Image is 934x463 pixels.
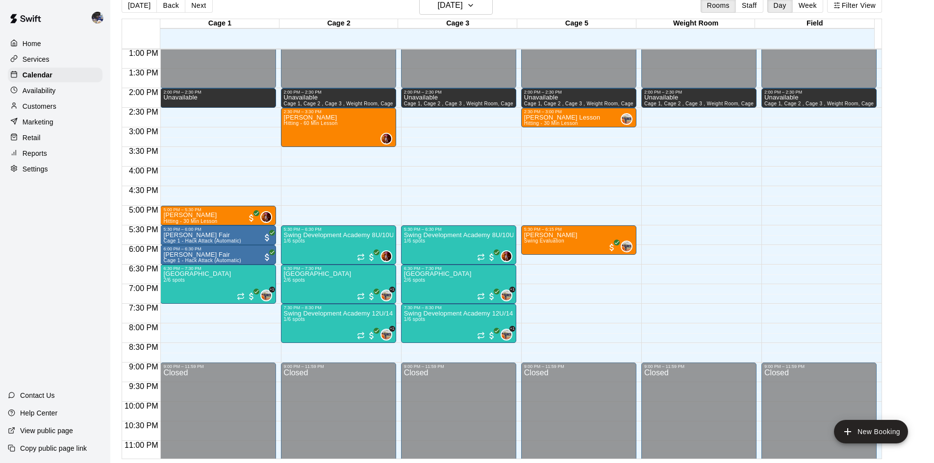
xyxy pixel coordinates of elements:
img: Kailee Powell [381,330,391,340]
span: +1 [509,326,515,332]
span: 2/6 spots filled [404,277,426,283]
p: Copy public page link [20,443,87,453]
a: Availability [8,83,102,98]
p: Marketing [23,117,53,127]
span: Cage 1, Cage 2 , Cage 3 , Weight Room, Cage 5 , Field [644,101,774,106]
img: Kaitlyn Lim [261,212,271,222]
div: 6:30 PM – 7:30 PM [163,266,273,271]
span: 9:30 PM [126,382,161,390]
div: 5:30 PM – 6:15 PM [524,227,633,232]
div: 7:30 PM – 8:30 PM [284,305,393,310]
span: All customers have paid [367,292,377,301]
div: 5:30 PM – 6:00 PM [163,227,273,232]
div: Kailee Powell [380,329,392,341]
span: Recurring event [477,253,485,261]
span: +1 [389,326,395,332]
div: Kailee Powell [621,113,632,125]
a: Services [8,52,102,67]
div: 6:30 PM – 7:30 PM: Swing Development Academy High School [401,265,516,304]
span: All customers have paid [262,233,272,243]
span: Recurring event [237,292,245,300]
span: Kailee Powell [625,113,632,125]
span: 7:00 PM [126,284,161,292]
div: Kailee Powell [260,290,272,301]
span: Kailee Powell & 1 other [384,290,392,301]
span: 2/6 spots filled [284,277,305,283]
div: 5:30 PM – 6:30 PM: Swing Development Academy 8U/10U [401,225,516,265]
div: 5:30 PM – 6:15 PM: Swing Evaluation [521,225,636,255]
div: 7:30 PM – 8:30 PM: Swing Development Academy 12U/14U [281,304,396,343]
span: 2/6 spots filled [163,277,185,283]
span: 5:30 PM [126,225,161,234]
div: 5:00 PM – 5:30 PM [163,207,273,212]
div: Kailee Powell [380,290,392,301]
div: 5:30 PM – 6:30 PM [284,227,393,232]
span: All customers have paid [247,292,256,301]
span: Recurring event [357,292,365,300]
div: Home [8,36,102,51]
span: Cage 1, Cage 2 , Cage 3 , Weight Room, Cage 5 , Field [524,101,654,106]
span: All customers have paid [367,331,377,341]
div: 5:00 PM – 5:30 PM: Hitting - 30 Min Lesson [160,206,276,225]
div: 9:00 PM – 11:59 PM [644,364,754,369]
div: 6:30 PM – 7:30 PM [404,266,513,271]
div: 6:00 PM – 6:30 PM [163,246,273,251]
div: 2:00 PM – 2:30 PM: Unavailable [761,88,877,108]
span: All customers have paid [367,252,377,262]
div: 2:00 PM – 2:30 PM [764,90,874,95]
img: Kailee Powell [261,291,271,300]
span: 7:30 PM [126,304,161,312]
div: Kailee Powell [501,329,512,341]
span: Hitting - 60 Min Lesson [284,121,338,126]
p: Calendar [23,70,52,80]
span: Kaitlyn Lim [384,250,392,262]
div: Kailee Powell [501,290,512,301]
span: All customers have paid [247,213,256,223]
span: All customers have paid [262,252,272,262]
span: Cage 1 - Hack Attack (Automatic) [163,238,241,244]
div: Weight Room [636,19,756,28]
p: Customers [23,101,56,111]
p: View public page [20,426,73,436]
span: Kailee Powell & 1 other [384,329,392,341]
span: Cage 1, Cage 2 , Cage 3 , Weight Room, Cage 5 , Field [284,101,414,106]
div: 5:30 PM – 6:30 PM: Swing Development Academy 8U/10U [281,225,396,265]
span: 4:00 PM [126,167,161,175]
span: 1/6 spots filled [404,317,426,322]
div: 2:00 PM – 2:30 PM [644,90,754,95]
div: 2:00 PM – 2:30 PM: Unavailable [160,88,276,108]
div: Kaitlyn Lim [380,133,392,145]
span: Kailee Powell & 1 other [505,290,512,301]
span: All customers have paid [487,292,497,301]
div: 9:00 PM – 11:59 PM [284,364,393,369]
span: 6:30 PM [126,265,161,273]
div: Field [755,19,874,28]
div: 7:30 PM – 8:30 PM [404,305,513,310]
span: 2:00 PM [126,88,161,97]
span: Swing Evaluation [524,238,564,244]
span: 3:00 PM [126,127,161,136]
span: 6:00 PM [126,245,161,253]
div: Retail [8,130,102,145]
span: 1/6 spots filled [284,317,305,322]
p: Services [23,54,50,64]
a: Reports [8,146,102,161]
div: 2:00 PM – 2:30 PM [404,90,513,95]
span: Cage 1, Cage 2 , Cage 3 , Weight Room, Cage 5 , Field [764,101,894,106]
div: 6:30 PM – 7:30 PM: Swing Development Academy High School [160,265,276,304]
a: Calendar [8,68,102,82]
button: add [834,420,908,443]
div: Kaitlyn Lim [501,250,512,262]
span: All customers have paid [607,243,617,252]
span: Hitting - 30 Min Lesson [524,121,578,126]
span: 10:30 PM [122,421,160,430]
span: +1 [269,287,275,292]
div: 2:30 PM – 3:30 PM: June Fisher Lesson [281,108,396,147]
img: Kevin Chandler [92,12,103,24]
div: 2:00 PM – 2:30 PM: Unavailable [641,88,757,108]
p: Contact Us [20,390,55,400]
div: 6:30 PM – 7:30 PM: Swing Development Academy High School [281,265,396,304]
img: Kaitlyn Lim [502,251,511,261]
